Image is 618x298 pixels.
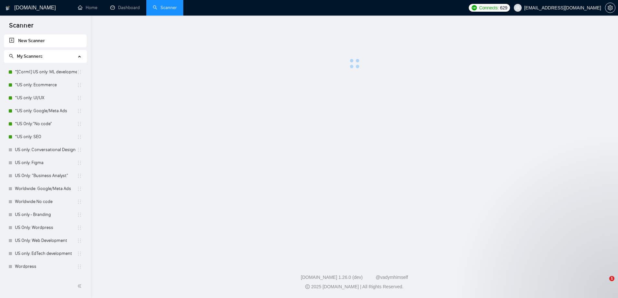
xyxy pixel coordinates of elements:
[15,104,77,117] a: *US only: Google/Meta Ads
[77,251,82,256] span: holder
[605,3,615,13] button: setting
[110,5,140,10] a: dashboardDashboard
[4,273,87,286] li: Ed Tech
[77,225,82,230] span: holder
[4,34,87,47] li: New Scanner
[609,276,614,281] span: 1
[15,260,77,273] a: Wordpress
[77,212,82,217] span: holder
[500,4,507,11] span: 629
[15,182,77,195] a: Worldwide: Google/Meta Ads
[17,54,42,59] span: My Scanners
[596,276,612,292] iframe: Intercom live chat
[605,5,615,10] a: setting
[9,54,14,58] span: search
[4,143,87,156] li: US only: Conversational Design
[4,221,87,234] li: US Only: Wordpress
[4,78,87,91] li: *US only: Ecommerce
[15,78,77,91] a: *US only: Ecommerce
[77,82,82,88] span: holder
[77,95,82,101] span: holder
[77,186,82,191] span: holder
[77,238,82,243] span: holder
[4,234,87,247] li: US Only: Web Development
[96,283,613,290] div: 2025 [DOMAIN_NAME] | All Rights Reserved.
[77,108,82,113] span: holder
[472,5,477,10] img: upwork-logo.png
[4,104,87,117] li: *US only: Google/Meta Ads
[4,247,87,260] li: US only: EdTech development
[77,121,82,126] span: holder
[4,130,87,143] li: *US only: SEO
[77,264,82,269] span: holder
[15,234,77,247] a: US Only: Web Development
[77,199,82,204] span: holder
[15,169,77,182] a: US Only: "Business Analyst"
[9,34,81,47] a: New Scanner
[15,195,77,208] a: Worldwide:No code
[15,221,77,234] a: US Only: Wordpress
[305,284,310,289] span: copyright
[4,21,39,34] span: Scanner
[15,143,77,156] a: US only: Conversational Design
[15,66,77,78] a: *[Corml] US only: ML development
[77,160,82,165] span: holder
[4,156,87,169] li: US only: Figma
[4,208,87,221] li: US only - Branding
[301,275,363,280] a: [DOMAIN_NAME] 1.26.0 (dev)
[4,91,87,104] li: *US only: UI/UX
[4,260,87,273] li: Wordpress
[479,4,499,11] span: Connects:
[15,91,77,104] a: *US only: UI/UX
[376,275,408,280] a: @vadymhimself
[15,130,77,143] a: *US only: SEO
[15,208,77,221] a: US only - Branding
[15,247,77,260] a: US only: EdTech development
[4,169,87,182] li: US Only: "Business Analyst"
[77,173,82,178] span: holder
[153,5,177,10] a: searchScanner
[4,66,87,78] li: *[Corml] US only: ML development
[78,5,97,10] a: homeHome
[77,147,82,152] span: holder
[6,3,10,13] img: logo
[77,134,82,139] span: holder
[9,54,42,59] span: My Scanners
[4,195,87,208] li: Worldwide:No code
[15,117,77,130] a: *US Only:"No code"
[15,156,77,169] a: US only: Figma
[77,69,82,75] span: holder
[77,283,84,289] span: double-left
[515,6,520,10] span: user
[4,117,87,130] li: *US Only:"No code"
[4,182,87,195] li: Worldwide: Google/Meta Ads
